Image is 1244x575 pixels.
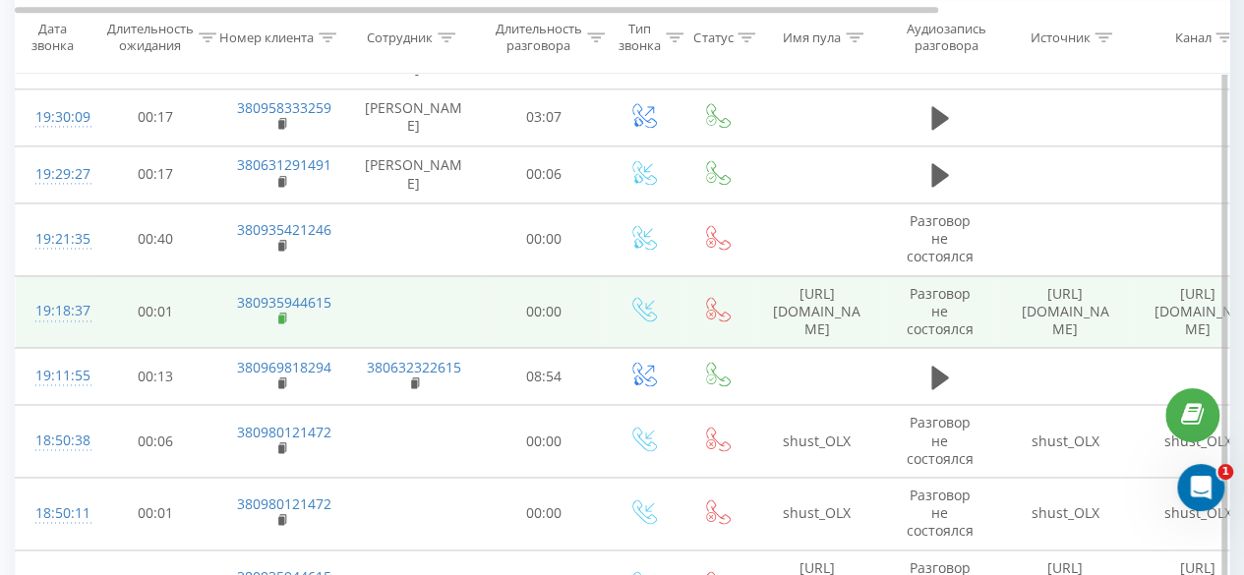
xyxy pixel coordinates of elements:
[237,494,331,513] a: 380980121472
[35,494,75,533] div: 18:50:11
[753,405,881,478] td: shust_OLX
[999,275,1132,348] td: [URL][DOMAIN_NAME]
[345,88,483,145] td: [PERSON_NAME]
[35,220,75,259] div: 19:21:35
[693,29,733,45] div: Статус
[367,358,461,376] a: 380632322615
[35,422,75,460] div: 18:50:38
[483,405,606,478] td: 00:00
[483,145,606,202] td: 00:06
[94,348,217,405] td: 00:13
[35,98,75,137] div: 19:30:09
[483,477,606,549] td: 00:00
[219,29,314,45] div: Номер клиента
[483,348,606,405] td: 08:54
[753,275,881,348] td: [URL][DOMAIN_NAME]
[94,405,217,478] td: 00:06
[94,203,217,276] td: 00:40
[94,145,217,202] td: 00:17
[237,423,331,441] a: 380980121472
[907,211,974,265] span: Разговор не состоялся
[35,357,75,395] div: 19:11:55
[367,29,433,45] div: Сотрудник
[237,293,331,312] a: 380935944615
[237,358,331,376] a: 380969818294
[237,98,331,117] a: 380958333259
[907,413,974,467] span: Разговор не состоялся
[237,220,331,239] a: 380935421246
[1177,464,1224,511] iframe: Intercom live chat
[483,275,606,348] td: 00:00
[345,145,483,202] td: [PERSON_NAME]
[907,284,974,338] span: Разговор не состоялся
[898,21,993,54] div: Аудиозапись разговора
[107,21,194,54] div: Длительность ожидания
[94,275,217,348] td: 00:01
[237,155,331,174] a: 380631291491
[16,21,89,54] div: Дата звонка
[496,21,582,54] div: Длительность разговора
[999,405,1132,478] td: shust_OLX
[35,292,75,330] div: 19:18:37
[999,477,1132,549] td: shust_OLX
[35,155,75,194] div: 19:29:27
[907,486,974,540] span: Разговор не состоялся
[753,477,881,549] td: shust_OLX
[783,29,841,45] div: Имя пула
[483,88,606,145] td: 03:07
[619,21,661,54] div: Тип звонка
[94,477,217,549] td: 00:01
[94,88,217,145] td: 00:17
[483,203,606,276] td: 00:00
[1217,464,1233,480] span: 1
